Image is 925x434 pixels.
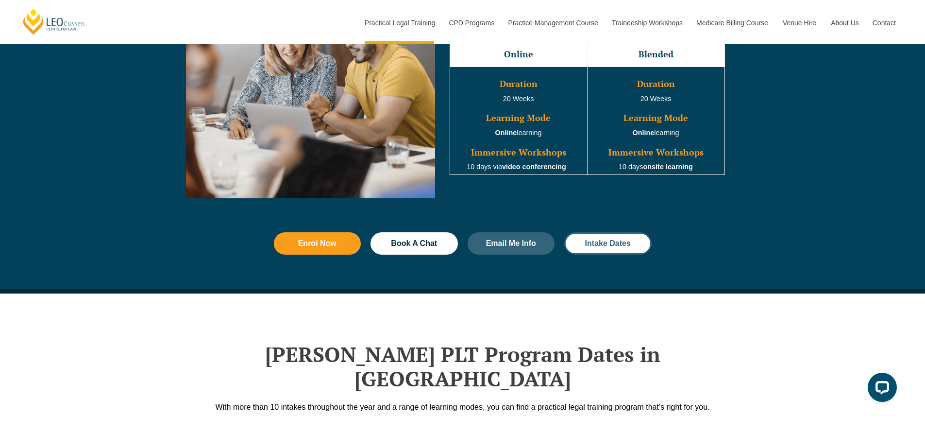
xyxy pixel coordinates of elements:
h3: Learning Mode [589,113,723,123]
td: 20 Weeks learning 10 days [587,67,724,174]
span: Duration [500,78,538,89]
h3: Blended [589,50,723,59]
strong: video conferencing [502,163,566,171]
a: Medicare Billing Course [689,2,775,44]
strong: Online [495,129,517,137]
span: Intake Dates [585,240,631,247]
span: Enrol Now [298,240,336,247]
a: Traineeship Workshops [605,2,689,44]
h3: Immersive Workshops [451,148,586,157]
h3: Online [451,50,586,59]
div: With more than 10 intakes throughout the year and a range of learning modes, you can find a pract... [186,401,740,413]
a: Intake Dates [564,232,652,255]
a: Practice Management Course [501,2,605,44]
a: Contact [865,2,903,44]
a: Email Me Info [468,232,555,255]
a: CPD Programs [441,2,501,44]
a: Book A Chat [370,232,458,255]
iframe: LiveChat chat widget [860,369,901,410]
span: Book A Chat [391,240,437,247]
span: Email Me Info [486,240,536,247]
span: 20 Weeks [503,95,534,103]
a: About Us [824,2,865,44]
h3: Learning Mode [451,113,586,123]
a: Practical Legal Training [357,2,442,44]
strong: Online [633,129,655,137]
h3: Duration [589,79,723,89]
h3: Immersive Workshops [589,148,723,157]
strong: onsite learning [643,163,693,171]
a: [PERSON_NAME] Centre for Law [22,8,86,35]
td: learning 10 days via [450,67,587,174]
a: Venue Hire [775,2,824,44]
a: Enrol Now [274,232,361,255]
h2: [PERSON_NAME] PLT Program Dates in [GEOGRAPHIC_DATA] [186,342,740,391]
